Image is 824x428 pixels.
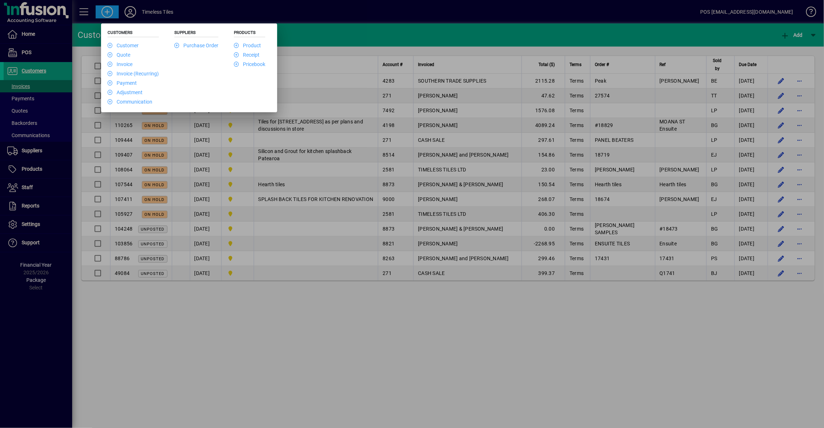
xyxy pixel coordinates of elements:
[108,52,130,58] a: Quote
[234,43,261,48] a: Product
[174,43,218,48] a: Purchase Order
[174,30,218,37] h5: Suppliers
[234,30,265,37] h5: Products
[108,99,152,105] a: Communication
[108,30,159,37] h5: Customers
[234,52,260,58] a: Receipt
[108,61,132,67] a: Invoice
[108,89,143,95] a: Adjustment
[108,71,159,77] a: Invoice (Recurring)
[234,61,265,67] a: Pricebook
[108,43,139,48] a: Customer
[108,80,137,86] a: Payment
